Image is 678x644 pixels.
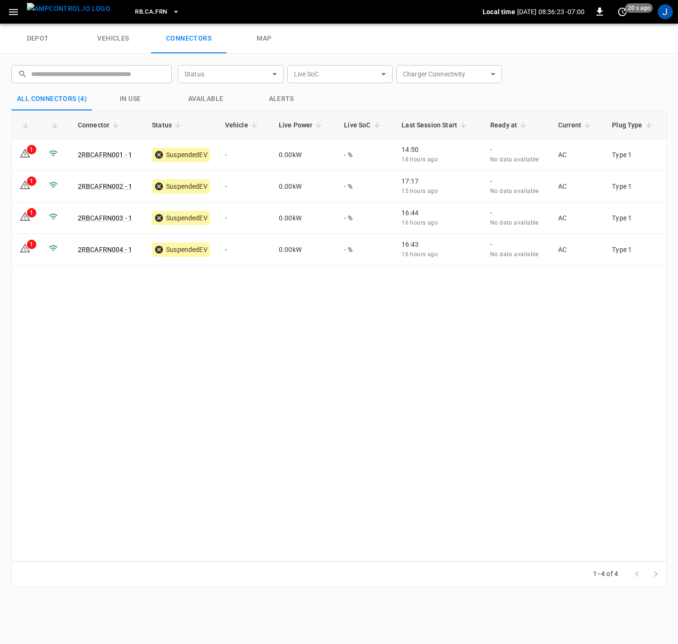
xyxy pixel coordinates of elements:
span: Status [152,119,184,131]
div: 1 [27,145,36,154]
button: Available [168,88,243,110]
td: AC [551,202,604,234]
td: Type 1 [604,234,666,266]
p: - [490,176,543,186]
p: 14:50 [402,145,475,154]
button: RB.CA.FRN [131,3,183,21]
p: 16:43 [402,240,475,249]
span: Live Power [279,119,325,131]
p: 16:44 [402,208,475,217]
td: AC [551,234,604,266]
div: SuspendedEV [152,179,210,193]
td: - [218,234,271,266]
p: [DATE] 08:36:23 -07:00 [517,7,585,17]
td: - % [336,171,394,202]
div: 1 [27,176,36,186]
div: 1 [27,208,36,217]
a: vehicles [75,24,151,54]
td: - % [336,139,394,171]
button: Alerts [243,88,319,110]
td: Type 1 [604,202,666,234]
td: 0.00 kW [271,234,336,266]
a: 2RBCAFRN002 - 1 [78,183,132,190]
td: Type 1 [604,139,666,171]
button: All Connectors (4) [11,88,92,110]
span: 16 hours ago [402,219,438,226]
td: 0.00 kW [271,202,336,234]
button: set refresh interval [615,4,630,19]
td: - % [336,202,394,234]
div: 1 [27,240,36,249]
span: No data available [490,219,539,226]
p: - [490,240,543,249]
span: 20 s ago [625,3,653,13]
span: 16 hours ago [402,251,438,258]
td: 0.00 kW [271,139,336,171]
td: AC [551,139,604,171]
span: 15 hours ago [402,188,438,194]
div: SuspendedEV [152,148,210,162]
span: No data available [490,188,539,194]
span: No data available [490,156,539,163]
td: - [218,139,271,171]
td: 0.00 kW [271,171,336,202]
div: profile-icon [658,4,673,19]
span: Current [558,119,594,131]
p: 17:17 [402,176,475,186]
span: Ready at [490,119,529,131]
div: SuspendedEV [152,243,210,257]
p: Local time [483,7,515,17]
a: connectors [151,24,226,54]
button: in use [92,88,168,110]
span: Vehicle [225,119,260,131]
p: - [490,145,543,154]
span: Connector [78,119,122,131]
a: 2RBCAFRN004 - 1 [78,246,132,253]
span: Live SoC [344,119,383,131]
a: 2RBCAFRN001 - 1 [78,151,132,159]
td: - % [336,234,394,266]
a: 2RBCAFRN003 - 1 [78,214,132,222]
td: Type 1 [604,171,666,202]
span: Last Session Start [402,119,469,131]
a: map [226,24,302,54]
div: SuspendedEV [152,211,210,225]
td: - [218,171,271,202]
span: No data available [490,251,539,258]
span: 18 hours ago [402,156,438,163]
img: ampcontrol.io logo [27,3,110,15]
td: - [218,202,271,234]
span: RB.CA.FRN [135,7,167,17]
p: 1–4 of 4 [593,569,618,578]
td: AC [551,171,604,202]
p: - [490,208,543,217]
span: Plug Type [612,119,654,131]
